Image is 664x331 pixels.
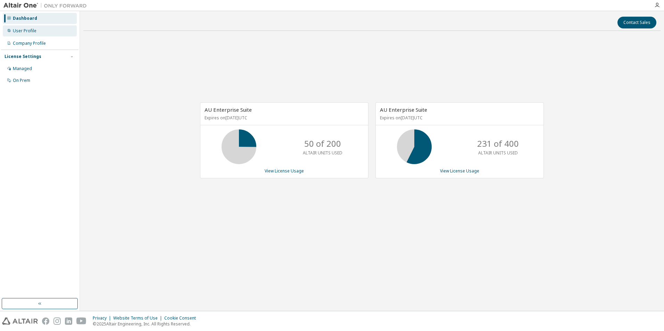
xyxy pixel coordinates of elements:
[265,168,304,174] a: View License Usage
[304,138,341,150] p: 50 of 200
[13,28,36,34] div: User Profile
[5,54,41,59] div: License Settings
[2,317,38,325] img: altair_logo.svg
[303,150,342,156] p: ALTAIR UNITS USED
[13,78,30,83] div: On Prem
[164,315,200,321] div: Cookie Consent
[380,106,427,113] span: AU Enterprise Suite
[13,66,32,71] div: Managed
[440,168,479,174] a: View License Usage
[65,317,72,325] img: linkedin.svg
[205,106,252,113] span: AU Enterprise Suite
[478,150,518,156] p: ALTAIR UNITS USED
[205,115,362,121] p: Expires on [DATE] UTC
[380,115,538,121] p: Expires on [DATE] UTC
[76,317,86,325] img: youtube.svg
[113,315,164,321] div: Website Terms of Use
[42,317,49,325] img: facebook.svg
[3,2,90,9] img: Altair One
[93,321,200,327] p: © 2025 Altair Engineering, Inc. All Rights Reserved.
[13,41,46,46] div: Company Profile
[477,138,519,150] p: 231 of 400
[53,317,61,325] img: instagram.svg
[617,17,656,28] button: Contact Sales
[13,16,37,21] div: Dashboard
[93,315,113,321] div: Privacy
